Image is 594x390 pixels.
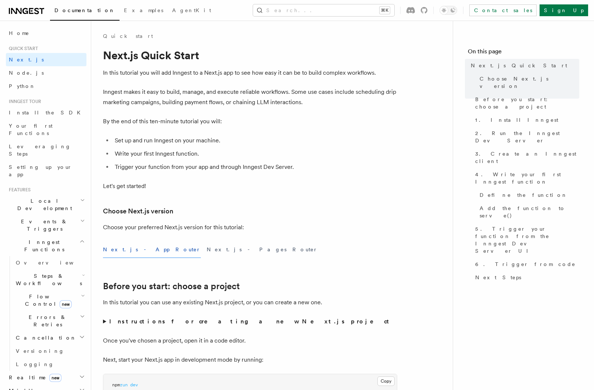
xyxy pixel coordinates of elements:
span: Realtime [6,374,61,381]
span: Your first Functions [9,123,53,136]
button: Steps & Workflows [13,269,86,290]
span: Before you start: choose a project [475,96,579,110]
a: Documentation [50,2,120,21]
strong: Instructions for creating a new Next.js project [109,318,392,325]
span: 6. Trigger from code [475,260,576,268]
a: Before you start: choose a project [472,93,579,113]
span: Overview [16,260,92,266]
a: Sign Up [540,4,588,16]
a: Python [6,79,86,93]
span: npm [112,382,120,387]
a: Logging [13,358,86,371]
a: Node.js [6,66,86,79]
a: 2. Run the Inngest Dev Server [472,127,579,147]
button: Copy [377,376,395,386]
span: Leveraging Steps [9,143,71,157]
h1: Next.js Quick Start [103,49,397,62]
a: Define the function [477,188,579,202]
span: Setting up your app [9,164,72,177]
a: Versioning [13,344,86,358]
p: In this tutorial you will add Inngest to a Next.js app to see how easy it can be to build complex... [103,68,397,78]
span: AgentKit [172,7,211,13]
span: Node.js [9,70,44,76]
span: Define the function [480,191,568,199]
span: Inngest tour [6,99,41,104]
button: Local Development [6,194,86,215]
a: Choose Next.js version [477,72,579,93]
a: Install the SDK [6,106,86,119]
div: Inngest Functions [6,256,86,371]
span: Add the function to serve() [480,205,579,219]
button: Realtimenew [6,371,86,384]
button: Errors & Retries [13,311,86,331]
a: 3. Create an Inngest client [472,147,579,168]
button: Flow Controlnew [13,290,86,311]
a: Home [6,26,86,40]
span: Choose Next.js version [480,75,579,90]
span: Features [6,187,31,193]
span: Home [9,29,29,37]
span: Steps & Workflows [13,272,82,287]
span: 3. Create an Inngest client [475,150,579,165]
p: Choose your preferred Next.js version for this tutorial: [103,222,397,233]
span: Next Steps [475,274,521,281]
a: 6. Trigger from code [472,258,579,271]
span: Local Development [6,197,80,212]
a: AgentKit [168,2,216,20]
a: Next.js Quick Start [468,59,579,72]
span: Logging [16,361,54,367]
li: Write your first Inngest function. [113,149,397,159]
a: Next.js [6,53,86,66]
span: 5. Trigger your function from the Inngest Dev Server UI [475,225,579,255]
span: Next.js [9,57,44,63]
span: Python [9,83,36,89]
span: dev [130,382,138,387]
button: Search...⌘K [253,4,394,16]
a: Next Steps [472,271,579,284]
span: Documentation [54,7,115,13]
span: 2. Run the Inngest Dev Server [475,130,579,144]
p: Next, start your Next.js app in development mode by running: [103,355,397,365]
a: Examples [120,2,168,20]
span: run [120,382,128,387]
a: Add the function to serve() [477,202,579,222]
button: Toggle dark mode [440,6,457,15]
a: Setting up your app [6,160,86,181]
span: Examples [124,7,163,13]
span: Events & Triggers [6,218,80,233]
span: Flow Control [13,293,81,308]
span: Cancellation [13,334,77,341]
li: Trigger your function from your app and through Inngest Dev Server. [113,162,397,172]
a: 1. Install Inngest [472,113,579,127]
a: Overview [13,256,86,269]
button: Next.js - App Router [103,241,201,258]
a: 5. Trigger your function from the Inngest Dev Server UI [472,222,579,258]
a: Leveraging Steps [6,140,86,160]
button: Cancellation [13,331,86,344]
h4: On this page [468,47,579,59]
span: Errors & Retries [13,313,80,328]
span: Install the SDK [9,110,85,116]
li: Set up and run Inngest on your machine. [113,135,397,146]
a: Before you start: choose a project [103,281,240,291]
a: 4. Write your first Inngest function [472,168,579,188]
span: new [60,300,72,308]
button: Next.js - Pages Router [207,241,318,258]
button: Events & Triggers [6,215,86,235]
p: In this tutorial you can use any existing Next.js project, or you can create a new one. [103,297,397,308]
a: Your first Functions [6,119,86,140]
a: Quick start [103,32,153,40]
span: new [49,374,61,382]
p: Once you've chosen a project, open it in a code editor. [103,336,397,346]
a: Choose Next.js version [103,206,173,216]
p: Let's get started! [103,181,397,191]
p: By the end of this ten-minute tutorial you will: [103,116,397,127]
span: 1. Install Inngest [475,116,558,124]
summary: Instructions for creating a new Next.js project [103,316,397,327]
span: Inngest Functions [6,238,79,253]
span: Next.js Quick Start [471,62,567,69]
button: Inngest Functions [6,235,86,256]
span: Versioning [16,348,64,354]
a: Contact sales [469,4,537,16]
span: Quick start [6,46,38,52]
